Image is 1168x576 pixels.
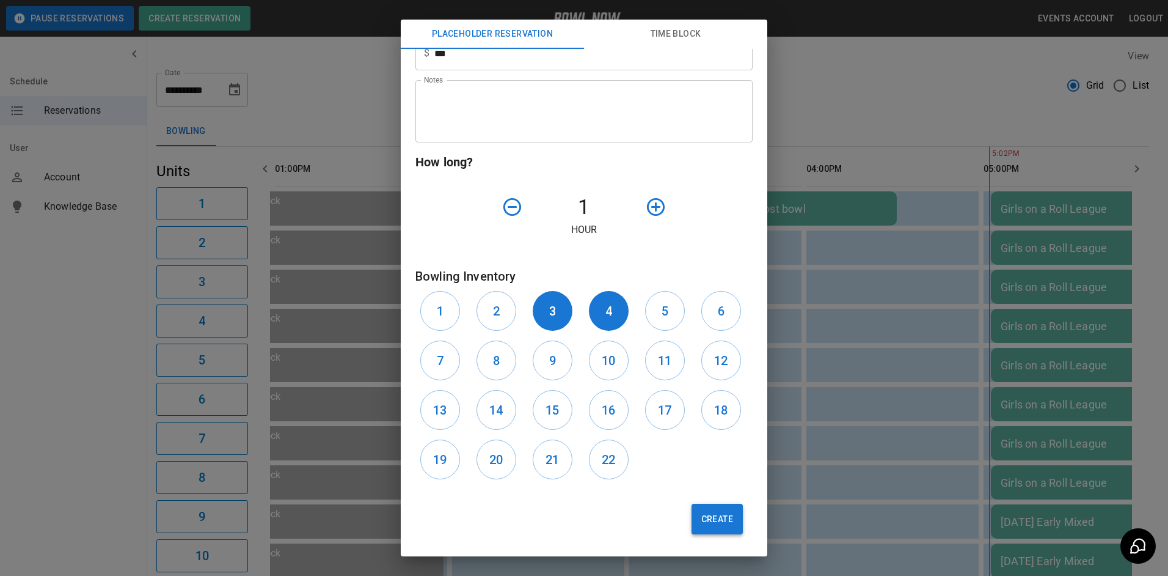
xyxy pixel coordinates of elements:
h6: 8 [493,351,500,371]
h6: 11 [658,351,671,371]
button: 13 [420,390,460,430]
h6: 20 [489,450,503,470]
button: 12 [701,341,741,380]
button: 15 [533,390,572,430]
button: Placeholder Reservation [401,20,584,49]
h6: 12 [714,351,728,371]
button: 10 [589,341,629,380]
button: 2 [476,291,516,331]
h6: 22 [602,450,615,470]
h6: Bowling Inventory [415,267,753,286]
button: 20 [476,440,516,479]
h6: 16 [602,401,615,420]
button: 4 [589,291,629,331]
button: 5 [645,291,685,331]
h6: 7 [437,351,443,371]
h6: 19 [433,450,447,470]
h6: 18 [714,401,728,420]
h6: 13 [433,401,447,420]
h4: 1 [528,194,640,220]
button: 16 [589,390,629,430]
button: 7 [420,341,460,380]
h6: 9 [549,351,556,371]
button: 8 [476,341,516,380]
button: 6 [701,291,741,331]
h6: 10 [602,351,615,371]
h6: 17 [658,401,671,420]
button: 3 [533,291,572,331]
h6: 2 [493,301,500,321]
h6: How long? [415,152,753,172]
button: 9 [533,341,572,380]
button: 22 [589,440,629,479]
p: Hour [415,223,753,237]
button: 1 [420,291,460,331]
h6: 14 [489,401,503,420]
button: 18 [701,390,741,430]
h6: 4 [605,301,612,321]
h6: 21 [546,450,559,470]
p: $ [424,46,429,61]
button: 17 [645,390,685,430]
button: Time Block [584,20,767,49]
button: 19 [420,440,460,479]
h6: 5 [662,301,668,321]
h6: 6 [718,301,725,321]
h6: 1 [437,301,443,321]
button: 14 [476,390,516,430]
button: Create [692,504,743,534]
h6: 3 [549,301,556,321]
button: 21 [533,440,572,479]
button: 11 [645,341,685,380]
h6: 15 [546,401,559,420]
